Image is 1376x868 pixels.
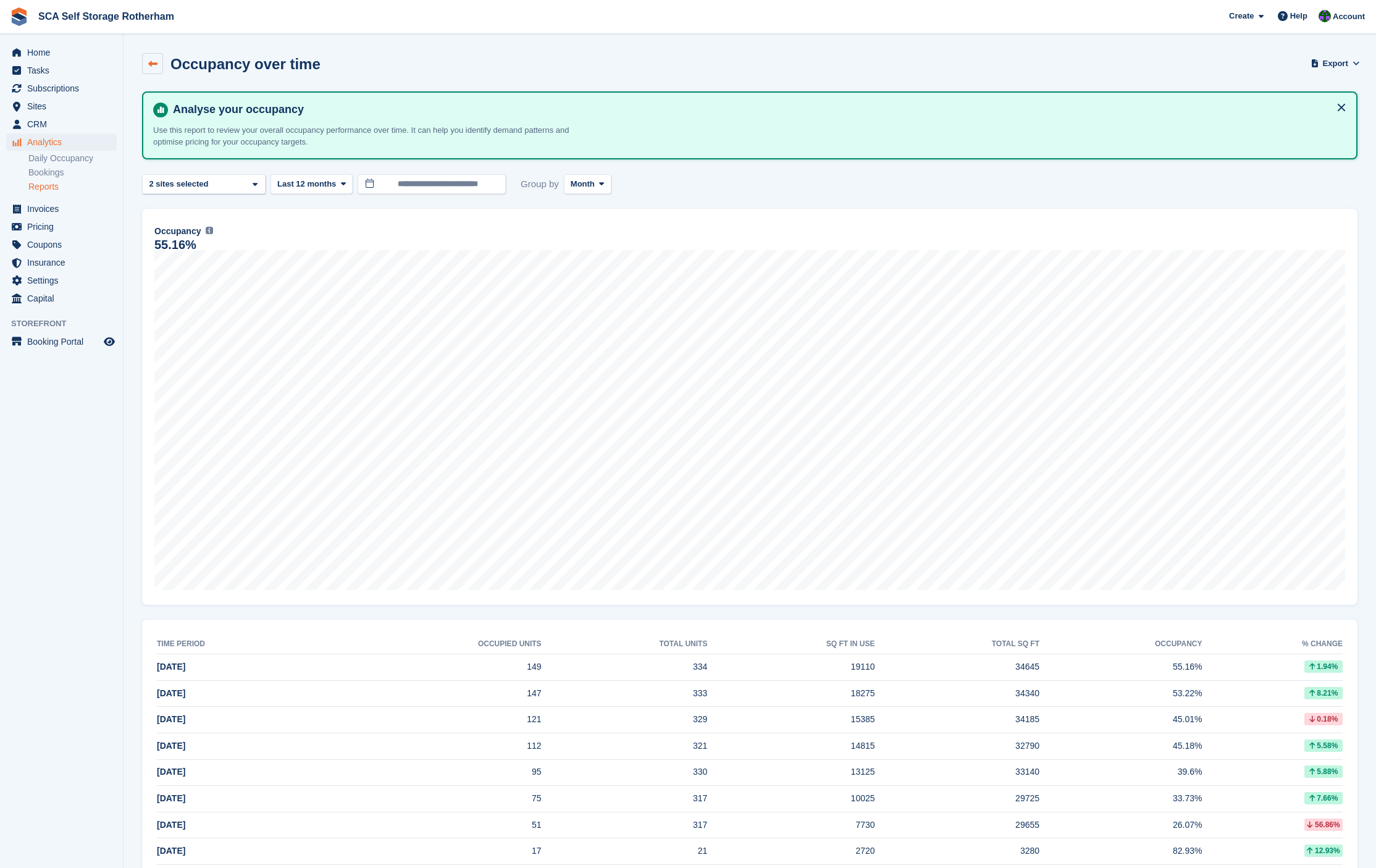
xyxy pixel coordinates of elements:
a: menu [6,80,117,97]
a: menu [6,62,117,79]
td: 18275 [707,680,875,707]
span: [DATE] [157,714,185,724]
span: Group by [521,174,559,195]
td: 13125 [707,759,875,786]
th: Total units [542,634,708,654]
div: 8.21% [1304,687,1343,699]
span: Booking Portal [27,333,101,350]
td: 147 [323,680,542,707]
td: 334 [542,654,708,681]
h2: Occupancy over time [170,56,321,72]
span: Help [1290,10,1307,22]
span: Month [571,178,595,190]
td: 53.22% [1039,680,1202,707]
a: menu [6,218,117,235]
td: 45.01% [1039,707,1202,733]
img: Ross Chapman [1319,10,1331,22]
a: menu [6,44,117,61]
th: Time period [157,634,323,654]
img: stora-icon-8386f47178a22dfd0bd8f6a31ec36ba5ce8667c1dd55bd0f319d3a0aa187defe.svg [10,7,28,26]
span: [DATE] [157,846,185,856]
td: 19110 [707,654,875,681]
td: 3280 [875,838,1040,865]
td: 33.73% [1039,786,1202,812]
td: 15385 [707,707,875,733]
td: 2720 [707,838,875,865]
td: 45.18% [1039,733,1202,759]
a: menu [6,290,117,307]
td: 34185 [875,707,1040,733]
span: Pricing [27,218,101,235]
span: [DATE] [157,767,185,777]
a: menu [6,236,117,253]
a: menu [6,133,117,151]
div: 5.58% [1304,739,1343,752]
a: menu [6,116,117,133]
p: Use this report to review your overall occupancy performance over time. It can help you identify ... [153,124,585,148]
a: menu [6,98,117,115]
td: 32790 [875,733,1040,759]
button: Export [1313,53,1357,74]
td: 34340 [875,680,1040,707]
div: 55.16% [154,240,196,250]
button: Last 12 months [271,174,353,195]
th: Occupancy [1039,634,1202,654]
span: Storefront [11,318,123,330]
span: Invoices [27,200,101,217]
td: 112 [323,733,542,759]
th: Occupied units [323,634,542,654]
td: 26.07% [1039,812,1202,838]
td: 51 [323,812,542,838]
button: Month [564,174,611,195]
span: Coupons [27,236,101,253]
span: Tasks [27,62,101,79]
td: 21 [542,838,708,865]
td: 75 [323,786,542,812]
span: [DATE] [157,741,185,751]
td: 17 [323,838,542,865]
h4: Analyse your occupancy [168,103,1346,117]
td: 14815 [707,733,875,759]
td: 33140 [875,759,1040,786]
a: Daily Occupancy [28,153,117,164]
a: menu [6,272,117,289]
img: icon-info-grey-7440780725fd019a000dd9b08b2336e03edf1995a4989e88bcd33f0948082b44.svg [206,227,213,234]
td: 333 [542,680,708,707]
a: menu [6,254,117,271]
a: SCA Self Storage Rotherham [33,6,179,27]
td: 121 [323,707,542,733]
span: Subscriptions [27,80,101,97]
span: Settings [27,272,101,289]
a: Preview store [102,334,117,349]
td: 82.93% [1039,838,1202,865]
span: Sites [27,98,101,115]
td: 10025 [707,786,875,812]
div: 12.93% [1304,845,1343,857]
span: Home [27,44,101,61]
td: 7730 [707,812,875,838]
span: [DATE] [157,820,185,830]
a: Reports [28,181,117,193]
a: menu [6,200,117,217]
td: 330 [542,759,708,786]
span: Analytics [27,133,101,151]
td: 39.6% [1039,759,1202,786]
span: Account [1333,11,1365,23]
a: menu [6,333,117,350]
div: 7.66% [1304,792,1343,804]
span: Export [1323,57,1348,70]
div: 2 sites selected [147,178,213,190]
td: 317 [542,812,708,838]
th: % change [1202,634,1343,654]
th: Total sq ft [875,634,1040,654]
td: 329 [542,707,708,733]
td: 29655 [875,812,1040,838]
div: 5.88% [1304,765,1343,778]
span: Occupancy [154,225,201,238]
td: 321 [542,733,708,759]
a: Bookings [28,167,117,179]
span: [DATE] [157,688,185,698]
span: [DATE] [157,662,185,672]
td: 34645 [875,654,1040,681]
div: 0.18% [1304,713,1343,725]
